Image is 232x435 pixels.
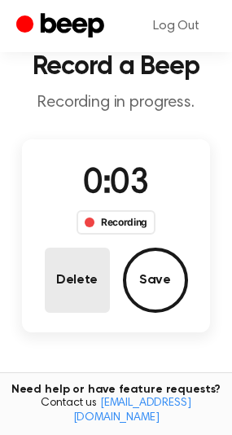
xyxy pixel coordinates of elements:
[83,167,148,201] span: 0:03
[16,11,108,42] a: Beep
[77,210,155,235] div: Recording
[13,93,219,113] p: Recording in progress.
[73,398,191,424] a: [EMAIL_ADDRESS][DOMAIN_NAME]
[45,248,110,313] button: Delete Audio Record
[137,7,216,46] a: Log Out
[10,397,222,425] span: Contact us
[13,54,219,80] h1: Record a Beep
[123,248,188,313] button: Save Audio Record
